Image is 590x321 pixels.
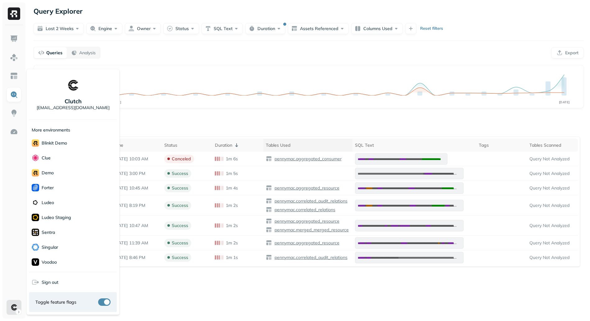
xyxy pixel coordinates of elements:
p: More environments [32,127,70,133]
p: Clue [42,155,51,161]
p: [EMAIL_ADDRESS][DOMAIN_NAME] [37,105,110,111]
p: demo [42,170,54,176]
img: Forter [32,184,39,191]
img: Clue [32,154,39,162]
img: demo [32,169,39,176]
p: Blinkit Demo [42,140,67,146]
img: Voodoo [32,258,39,266]
p: Ludeo Staging [42,215,71,221]
img: Ludeo Staging [32,214,39,221]
img: Blinkit Demo [32,139,39,147]
p: Voodoo [42,259,57,265]
img: Singular [32,243,39,251]
img: Clutch [66,78,80,93]
p: Forter [42,185,54,191]
span: Toggle feature flags [35,299,76,305]
img: Ludeo [32,199,39,206]
p: Ludeo [42,200,54,206]
img: Sentra [32,229,39,236]
p: Clutch [65,98,82,105]
p: Sentra [42,230,55,235]
p: Singular [42,244,58,250]
span: Sign out [42,279,58,285]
